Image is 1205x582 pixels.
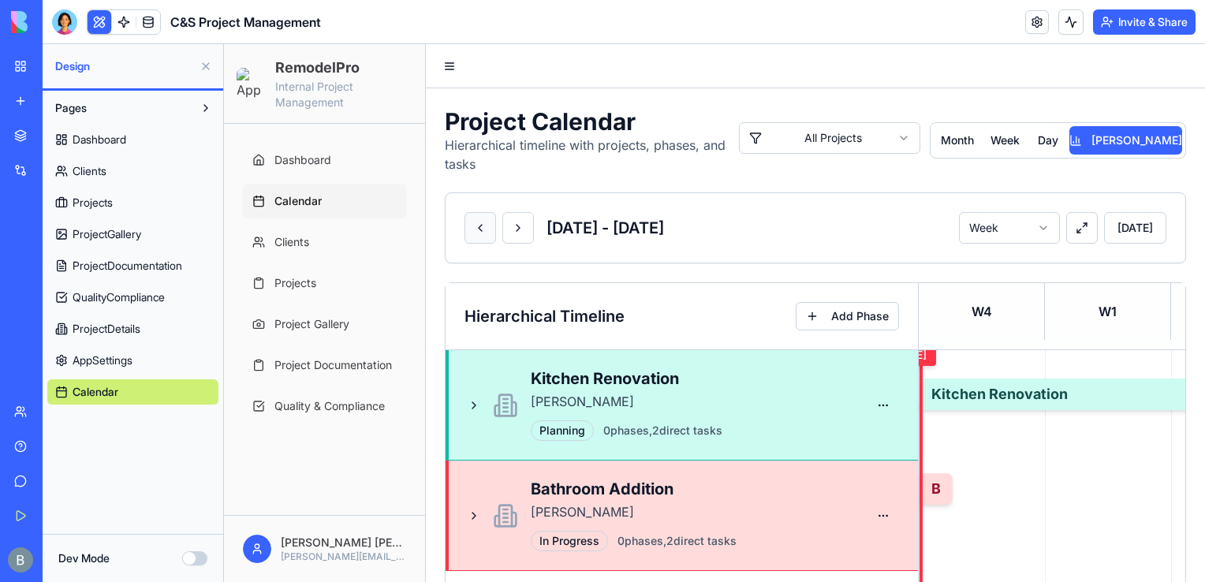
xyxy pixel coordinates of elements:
span: 0 phases, 2 direct tasks [379,379,498,394]
div: Bathroom Addition [307,435,450,455]
p: [PERSON_NAME][EMAIL_ADDRESS][DOMAIN_NAME] [57,506,182,519]
div: W2 [947,239,1073,296]
div: [PERSON_NAME] [307,458,644,477]
a: Clients [19,181,182,215]
a: Projects [19,222,182,256]
span: Calendar [73,384,118,400]
span: Kitchen Renovation [707,339,844,361]
div: [PERSON_NAME] [307,348,644,367]
span: Projects [73,195,113,211]
span: Calendar [50,149,98,165]
button: week [759,82,803,110]
a: QualityCompliance [47,285,218,310]
button: [PERSON_NAME] [PERSON_NAME][PERSON_NAME][EMAIL_ADDRESS][DOMAIN_NAME] [13,484,188,525]
div: W1 [821,239,947,296]
button: [PERSON_NAME] [845,82,958,110]
span: Project Documentation [50,313,168,329]
h3: Hierarchical Timeline [241,261,401,283]
span: ProjectDocumentation [73,258,182,274]
h1: Project Calendar [221,63,502,91]
img: logo [11,11,109,33]
img: ACg8ocIug40qN1SCXJiinWdltW7QsPxROn8ZAVDlgOtPD8eQfXIZmw=s96-c [8,547,33,573]
span: Clients [50,190,85,206]
div: In Progress [307,487,384,507]
span: Project Gallery [50,272,125,288]
span: C&S Project Management [170,13,321,32]
a: ProjectDetails [47,316,218,341]
span: Projects [50,231,92,247]
button: [DATE] [880,168,942,200]
span: Design [55,58,193,74]
button: Add Phase [572,258,675,286]
button: month [710,82,756,110]
span: 0 phases, 2 direct tasks [394,489,513,505]
a: ProjectGallery [47,222,218,247]
label: Dev Mode [58,550,110,566]
span: QualityCompliance [73,289,165,305]
span: ProjectDetails [73,321,140,337]
button: Invite & Share [1093,9,1196,35]
button: Pages [47,95,193,121]
a: AppSettings [47,348,218,373]
a: Projects [47,190,218,215]
span: Pages [55,100,87,116]
span: Quality & Compliance [50,354,161,370]
div: Kitchen Renovation [307,325,455,345]
a: Project Gallery [19,263,182,297]
a: RemodelProInternal Project Management [13,13,188,66]
a: Dashboard [47,127,218,152]
span: Dashboard [73,132,126,147]
span: ProjectGallery [73,226,141,242]
a: Dashboard [19,99,182,133]
span: AppSettings [73,353,132,368]
span: Clients [73,163,106,179]
h2: RemodelPro [51,13,188,35]
span: Dashboard [50,108,107,124]
span: Bathroom Addition [707,434,716,456]
p: Hierarchical timeline with projects, phases, and tasks [221,91,502,129]
button: day [806,82,842,110]
div: W4 [695,239,821,296]
h2: [DATE] - [DATE] [323,173,440,195]
p: [PERSON_NAME] [PERSON_NAME] [57,491,182,506]
a: Clients [47,159,218,184]
a: Calendar [19,140,182,174]
a: Calendar [47,379,218,405]
div: Planning [307,376,370,397]
img: App Logo [13,24,42,55]
p: Internal Project Management [51,35,188,66]
a: ProjectDocumentation [47,253,218,278]
a: Quality & Compliance [19,345,182,379]
a: Project Documentation [19,304,182,338]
